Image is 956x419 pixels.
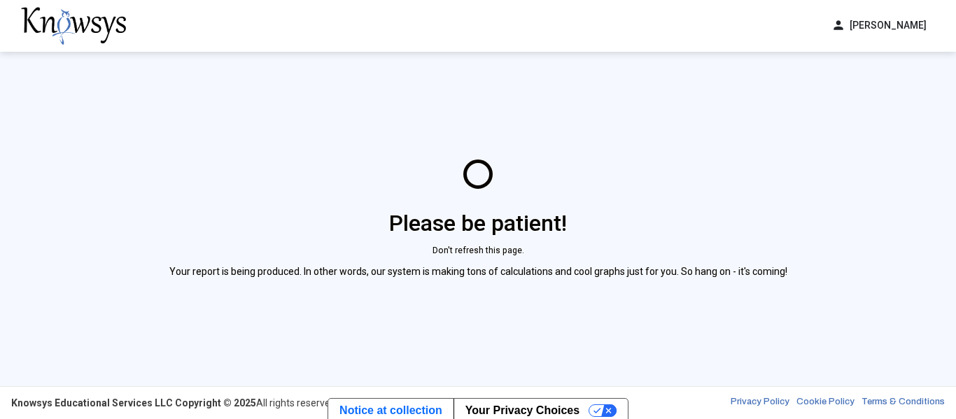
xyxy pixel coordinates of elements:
[823,14,935,37] button: person[PERSON_NAME]
[169,264,787,278] p: Your report is being produced. In other words, our system is making tons of calculations and cool...
[169,243,787,257] small: Don't refresh this page.
[11,396,338,410] div: All rights reserved.
[21,7,126,45] img: knowsys-logo.png
[796,396,855,410] a: Cookie Policy
[862,396,945,410] a: Terms & Conditions
[731,396,789,410] a: Privacy Policy
[11,397,256,409] strong: Knowsys Educational Services LLC Copyright © 2025
[831,18,845,33] span: person
[169,210,787,236] h2: Please be patient!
